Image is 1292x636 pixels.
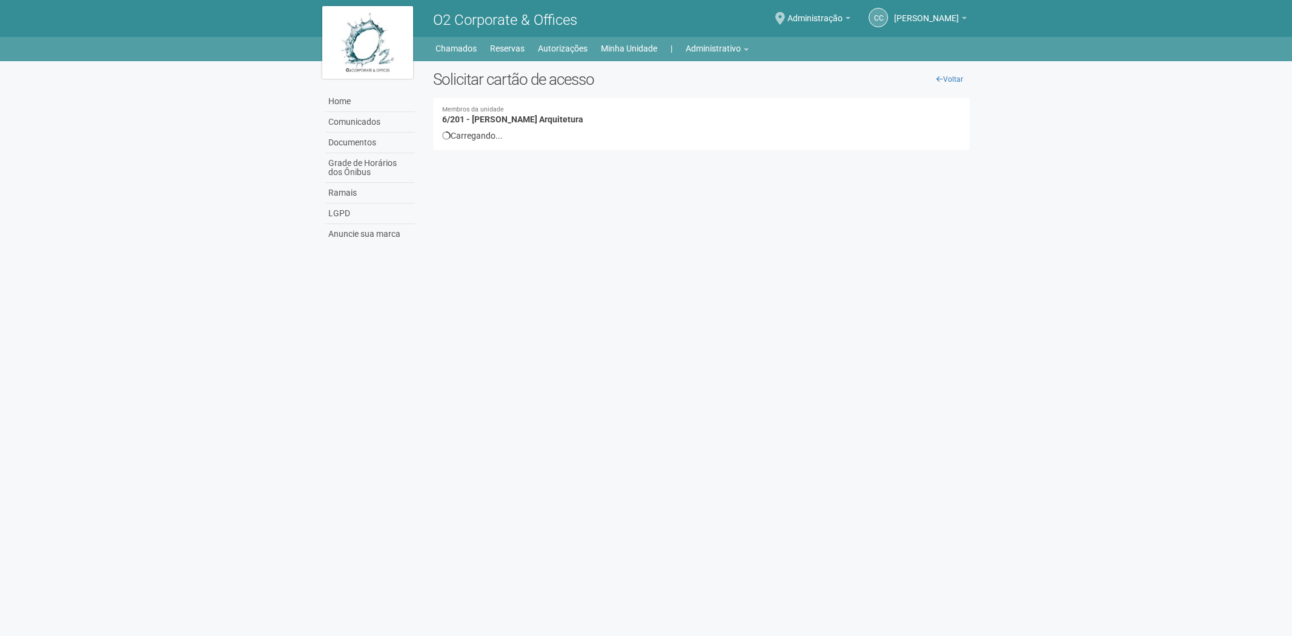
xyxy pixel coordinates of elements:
a: LGPD [325,204,415,224]
h2: Solicitar cartão de acesso [433,70,970,88]
a: Anuncie sua marca [325,224,415,244]
div: Carregando... [442,130,961,141]
small: Membros da unidade [442,107,961,113]
span: O2 Corporate & Offices [433,12,577,28]
a: [PERSON_NAME] [894,15,967,25]
h4: 6/201 - [PERSON_NAME] Arquitetura [442,107,961,124]
a: Reservas [490,40,525,57]
a: CC [869,8,888,27]
a: Autorizações [538,40,588,57]
a: | [671,40,672,57]
a: Chamados [436,40,477,57]
span: Camila Catarina Lima [894,2,959,23]
a: Home [325,91,415,112]
a: Administrativo [686,40,749,57]
a: Administração [787,15,850,25]
a: Documentos [325,133,415,153]
a: Voltar [930,70,970,88]
a: Minha Unidade [601,40,657,57]
span: Administração [787,2,843,23]
img: logo.jpg [322,6,413,79]
a: Ramais [325,183,415,204]
a: Comunicados [325,112,415,133]
a: Grade de Horários dos Ônibus [325,153,415,183]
